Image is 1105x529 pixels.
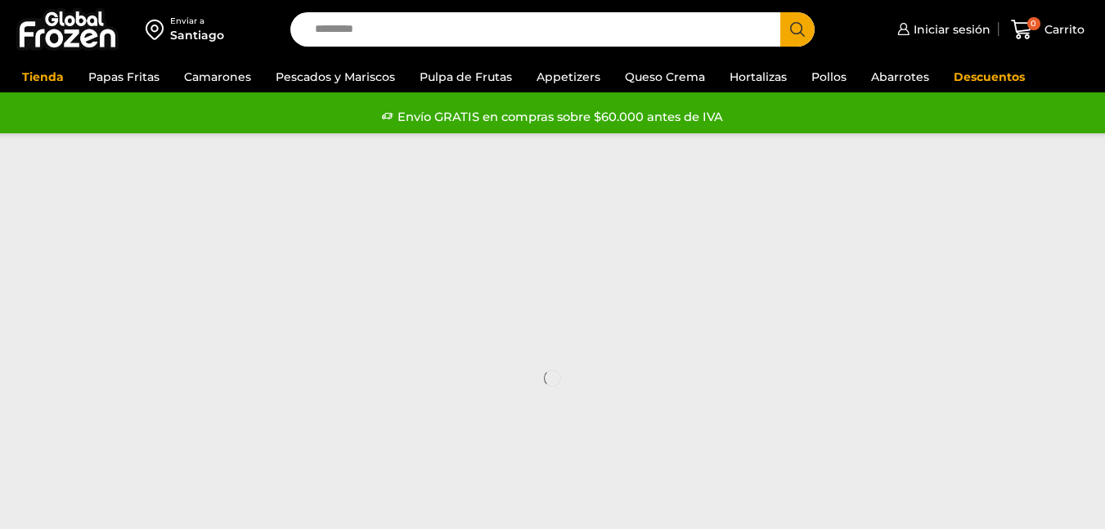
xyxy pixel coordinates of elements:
[721,61,795,92] a: Hortalizas
[893,13,990,46] a: Iniciar sesión
[780,12,815,47] button: Search button
[863,61,937,92] a: Abarrotes
[411,61,520,92] a: Pulpa de Frutas
[1040,21,1085,38] span: Carrito
[80,61,168,92] a: Papas Fritas
[617,61,713,92] a: Queso Crema
[528,61,609,92] a: Appetizers
[1007,11,1089,49] a: 0 Carrito
[176,61,259,92] a: Camarones
[946,61,1033,92] a: Descuentos
[267,61,403,92] a: Pescados y Mariscos
[170,27,224,43] div: Santiago
[170,16,224,27] div: Enviar a
[910,21,990,38] span: Iniciar sesión
[14,61,72,92] a: Tienda
[146,16,170,43] img: address-field-icon.svg
[1027,17,1040,30] span: 0
[803,61,855,92] a: Pollos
